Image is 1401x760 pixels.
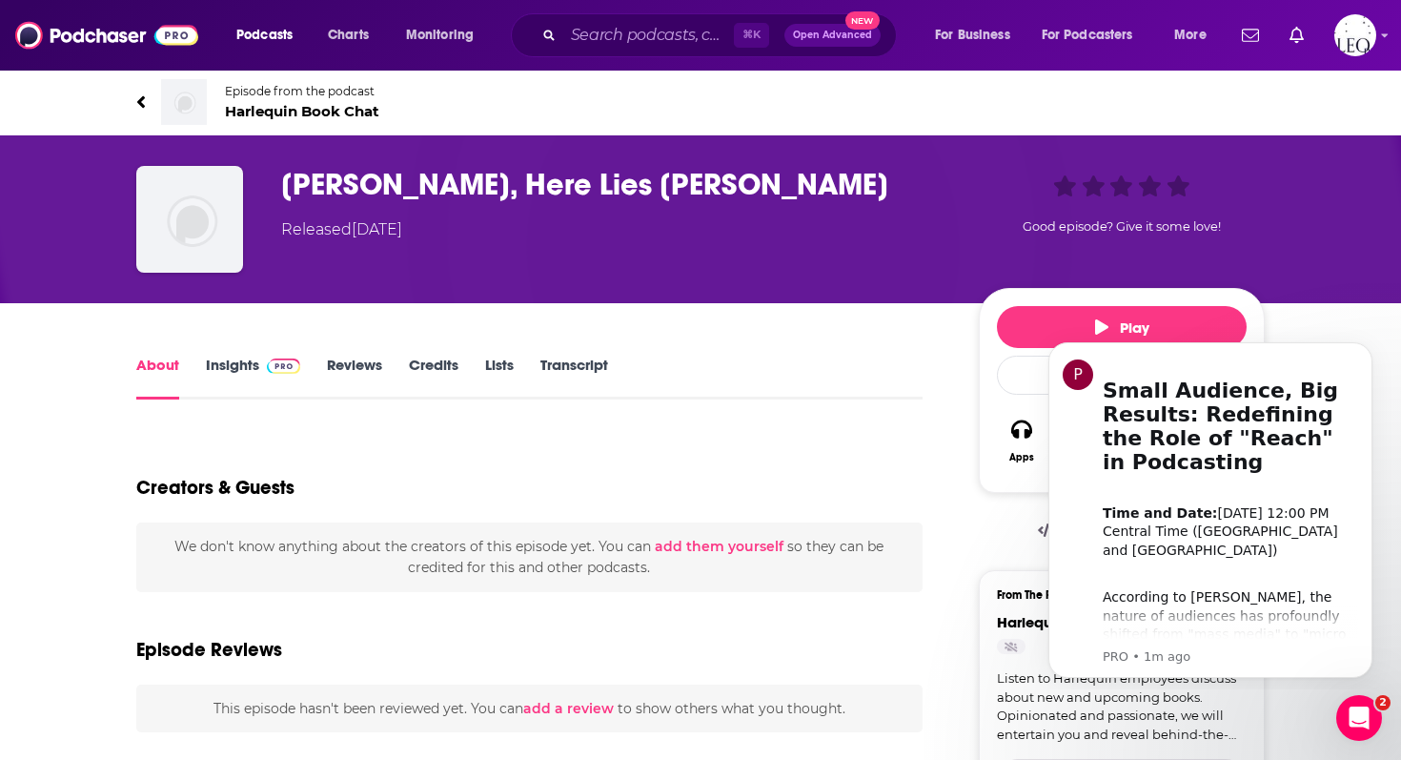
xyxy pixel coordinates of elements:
[485,356,514,400] a: Lists
[997,588,1231,602] h3: From The Podcast
[1023,219,1221,234] span: Good episode? Give it some love!
[997,405,1046,475] button: Apps
[213,700,845,717] span: This episode hasn't been reviewed yet. You can to show others what you thought.
[174,538,883,576] span: We don't know anything about the creators of this episode yet . You can so they can be credited f...
[393,20,498,51] button: open menu
[267,359,300,374] img: Podchaser Pro
[1334,14,1376,56] span: Logged in as LeoPR
[784,24,881,47] button: Open AdvancedNew
[997,613,1142,631] a: Harlequin Book Chat
[406,22,474,49] span: Monitoring
[655,539,783,554] button: add them yourself
[540,356,608,400] a: Transcript
[935,22,1010,49] span: For Business
[793,31,872,40] span: Open Advanced
[1334,14,1376,56] img: User Profile
[225,84,379,98] span: Episode from the podcast
[1336,695,1382,741] iframe: Intercom live chat
[1095,318,1149,337] span: Play
[1375,695,1391,710] span: 2
[136,476,294,500] h2: Creators & Guests
[136,166,243,273] img: Paige Harbison, Here Lies Bridget
[315,20,380,51] a: Charts
[327,356,382,400] a: Reviews
[15,17,198,53] img: Podchaser - Follow, Share and Rate Podcasts
[281,218,402,241] div: Released [DATE]
[1174,22,1207,49] span: More
[523,698,614,719] button: add a review
[1009,452,1034,463] div: Apps
[922,20,1034,51] button: open menu
[734,23,769,48] span: ⌘ K
[1234,19,1267,51] a: Show notifications dropdown
[236,22,293,49] span: Podcasts
[136,356,179,400] a: About
[997,306,1247,348] button: Play
[206,356,300,400] a: InsightsPodchaser Pro
[409,356,458,400] a: Credits
[1282,19,1311,51] a: Show notifications dropdown
[328,22,369,49] span: Charts
[1029,20,1161,51] button: open menu
[161,79,207,125] img: Harlequin Book Chat
[997,669,1247,744] a: Listen to Harlequin employees discuss about new and upcoming books. Opinionated and passionate, w...
[136,79,1265,125] a: Harlequin Book ChatEpisode from the podcastHarlequin Book Chat
[223,20,317,51] button: open menu
[136,638,282,662] h3: Episode Reviews
[997,356,1247,395] div: Rate
[1334,14,1376,56] button: Show profile menu
[225,102,379,120] span: Harlequin Book Chat
[281,166,948,203] h1: Paige Harbison, Here Lies Bridget
[529,13,915,57] div: Search podcasts, credits, & more...
[1020,325,1401,689] iframe: Intercom notifications message
[563,20,734,51] input: Search podcasts, credits, & more...
[1042,22,1133,49] span: For Podcasters
[1161,20,1230,51] button: open menu
[845,11,880,30] span: New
